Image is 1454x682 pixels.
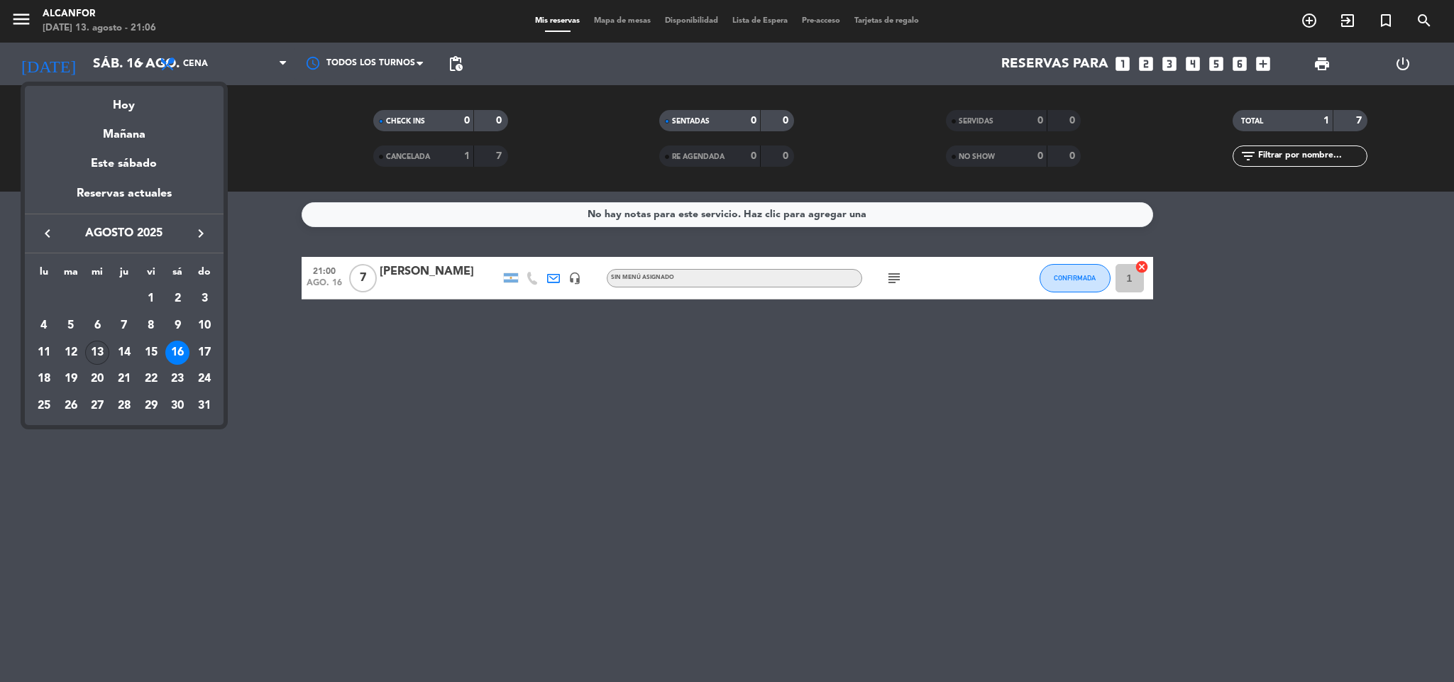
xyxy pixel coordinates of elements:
[192,314,216,338] div: 10
[59,341,83,365] div: 12
[111,264,138,286] th: jueves
[165,264,192,286] th: sábado
[31,392,57,419] td: 25 de agosto de 2025
[85,341,109,365] div: 13
[112,368,136,392] div: 21
[59,368,83,392] div: 19
[138,392,165,419] td: 29 de agosto de 2025
[84,366,111,393] td: 20 de agosto de 2025
[57,264,84,286] th: martes
[165,392,192,419] td: 30 de agosto de 2025
[112,394,136,418] div: 28
[139,341,163,365] div: 15
[84,392,111,419] td: 27 de agosto de 2025
[57,312,84,339] td: 5 de agosto de 2025
[111,312,138,339] td: 7 de agosto de 2025
[192,341,216,365] div: 17
[138,312,165,339] td: 8 de agosto de 2025
[139,368,163,392] div: 22
[57,366,84,393] td: 19 de agosto de 2025
[111,339,138,366] td: 14 de agosto de 2025
[25,115,224,144] div: Mañana
[32,394,56,418] div: 25
[39,225,56,242] i: keyboard_arrow_left
[165,286,192,313] td: 2 de agosto de 2025
[165,366,192,393] td: 23 de agosto de 2025
[139,287,163,311] div: 1
[191,286,218,313] td: 3 de agosto de 2025
[191,366,218,393] td: 24 de agosto de 2025
[57,392,84,419] td: 26 de agosto de 2025
[192,394,216,418] div: 31
[165,394,189,418] div: 30
[165,368,189,392] div: 23
[192,225,209,242] i: keyboard_arrow_right
[165,314,189,338] div: 9
[111,366,138,393] td: 21 de agosto de 2025
[32,341,56,365] div: 11
[188,224,214,243] button: keyboard_arrow_right
[112,341,136,365] div: 14
[139,314,163,338] div: 8
[59,394,83,418] div: 26
[191,392,218,419] td: 31 de agosto de 2025
[31,366,57,393] td: 18 de agosto de 2025
[85,368,109,392] div: 20
[192,287,216,311] div: 3
[31,286,138,313] td: AGO.
[165,287,189,311] div: 2
[31,312,57,339] td: 4 de agosto de 2025
[84,264,111,286] th: miércoles
[111,392,138,419] td: 28 de agosto de 2025
[191,264,218,286] th: domingo
[138,264,165,286] th: viernes
[138,286,165,313] td: 1 de agosto de 2025
[60,224,188,243] span: agosto 2025
[138,339,165,366] td: 15 de agosto de 2025
[138,366,165,393] td: 22 de agosto de 2025
[25,144,224,184] div: Este sábado
[84,312,111,339] td: 6 de agosto de 2025
[35,224,60,243] button: keyboard_arrow_left
[192,368,216,392] div: 24
[25,86,224,115] div: Hoy
[57,339,84,366] td: 12 de agosto de 2025
[85,394,109,418] div: 27
[31,339,57,366] td: 11 de agosto de 2025
[165,339,192,366] td: 16 de agosto de 2025
[165,312,192,339] td: 9 de agosto de 2025
[191,312,218,339] td: 10 de agosto de 2025
[191,339,218,366] td: 17 de agosto de 2025
[112,314,136,338] div: 7
[139,394,163,418] div: 29
[31,264,57,286] th: lunes
[165,341,189,365] div: 16
[25,185,224,214] div: Reservas actuales
[84,339,111,366] td: 13 de agosto de 2025
[59,314,83,338] div: 5
[85,314,109,338] div: 6
[32,314,56,338] div: 4
[32,368,56,392] div: 18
